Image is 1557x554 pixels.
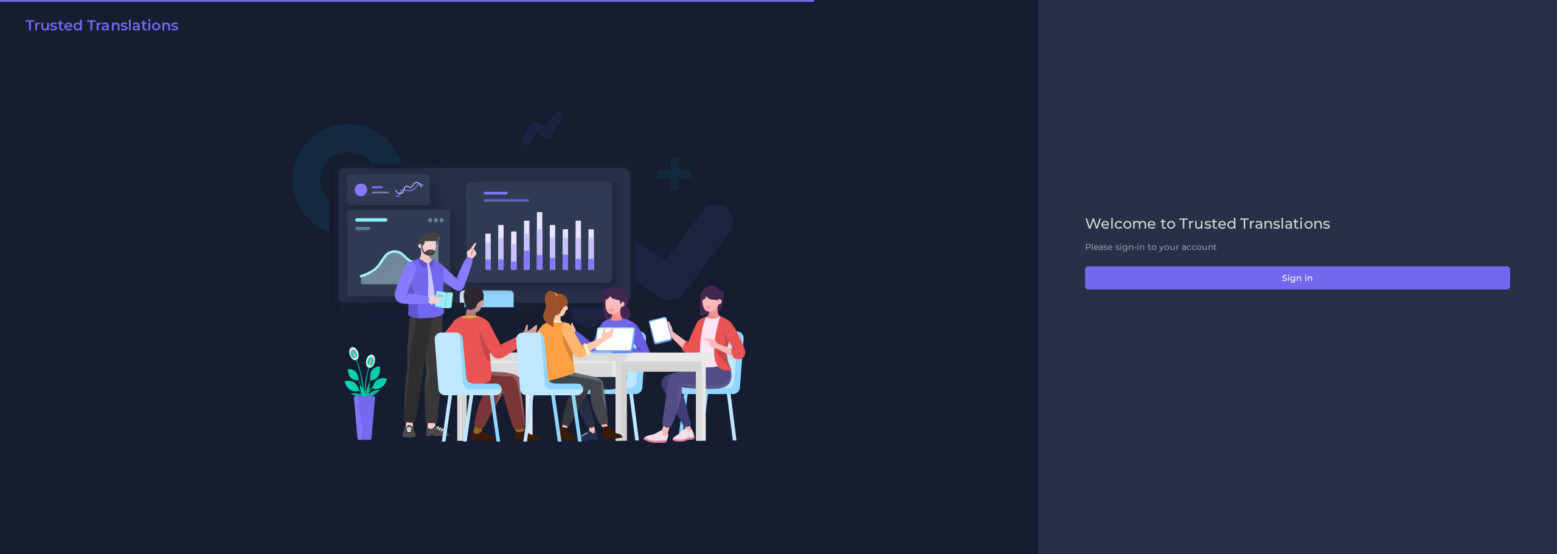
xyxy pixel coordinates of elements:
[292,111,746,443] img: Login V2
[1085,266,1510,289] button: Sign in
[1085,215,1510,233] h2: Welcome to Trusted Translations
[17,17,178,39] a: Trusted Translations
[1085,241,1510,254] p: Please sign-in to your account
[26,17,178,35] h2: Trusted Translations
